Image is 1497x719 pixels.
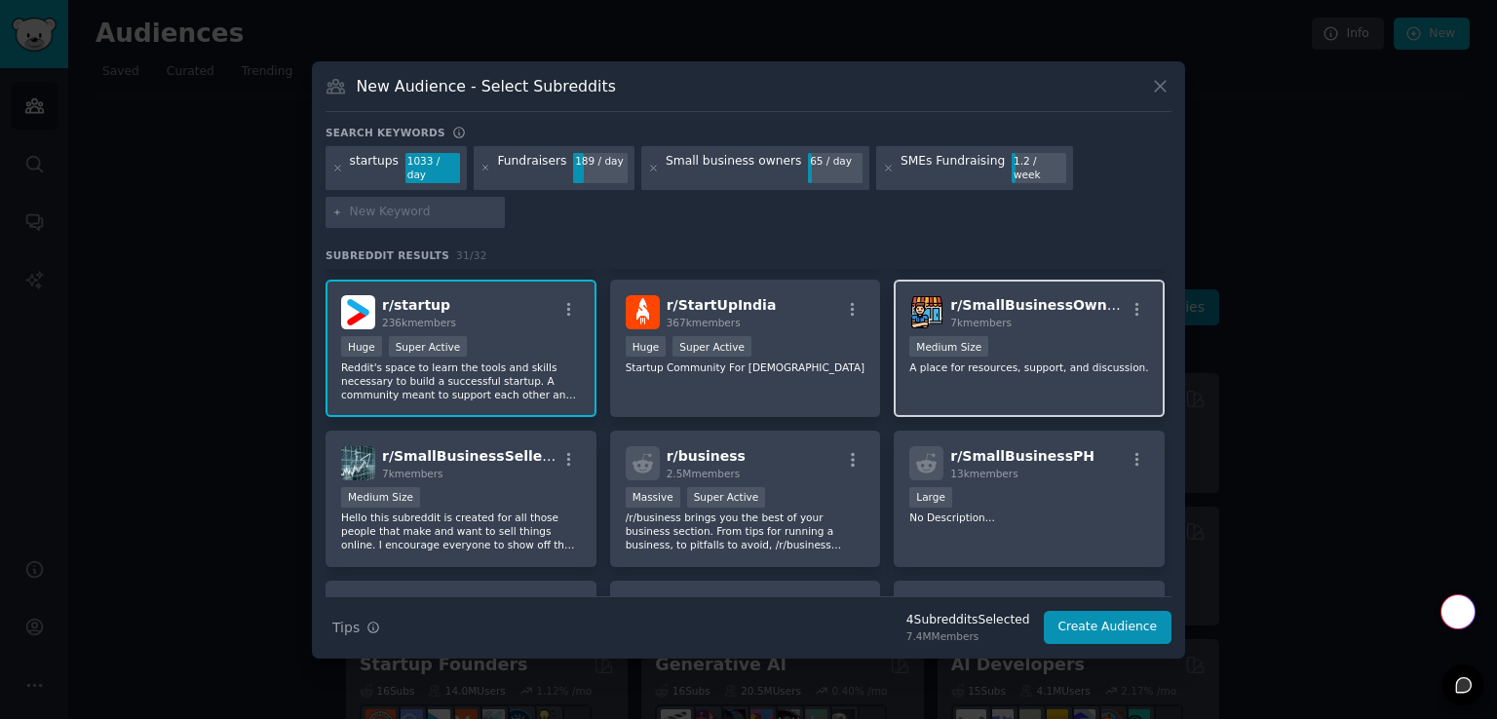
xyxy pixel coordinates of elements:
div: 7.4M Members [906,629,1030,643]
img: StartUpIndia [626,295,660,329]
div: SMEs Fundraising [901,153,1005,184]
p: Reddit's space to learn the tools and skills necessary to build a successful startup. A community... [341,360,581,401]
div: startups [350,153,399,184]
div: 189 / day [573,153,628,170]
div: Fundraisers [497,153,566,184]
span: r/ SmallBusinessPH [950,448,1094,464]
h3: Search keywords [326,126,445,139]
p: /r/business brings you the best of your business section. From tips for running a business, to pi... [626,511,865,551]
span: 7k members [382,468,443,479]
span: Subreddit Results [326,248,449,262]
img: SmallBusinessSellers [341,446,375,480]
span: r/ business [667,448,746,464]
span: 236k members [382,317,456,328]
span: 2.5M members [667,468,741,479]
div: Small business owners [666,153,801,184]
span: r/ startup [382,297,450,313]
div: Medium Size [341,487,420,508]
h3: New Audience - Select Subreddits [357,76,616,96]
button: Create Audience [1044,611,1172,644]
div: Large [909,487,952,508]
p: No Description... [909,511,1149,524]
span: 13k members [950,468,1017,479]
input: New Keyword [350,204,498,221]
div: Super Active [672,336,751,357]
span: 7k members [950,317,1012,328]
span: Tips [332,618,360,638]
div: Huge [626,336,667,357]
div: Medium Size [909,336,988,357]
span: 367k members [667,317,741,328]
div: Huge [341,336,382,357]
span: r/ SmallBusinessSellers [382,448,557,464]
img: startup [341,295,375,329]
p: Hello this subreddit is created for all those people that make and want to sell things online. I ... [341,511,581,551]
div: Massive [626,487,680,508]
p: A place for resources, support, and discussion. [909,360,1149,374]
div: Super Active [687,487,766,508]
span: r/ StartUpIndia [667,297,777,313]
div: 65 / day [808,153,863,170]
div: 1033 / day [405,153,460,184]
div: Super Active [389,336,468,357]
img: SmallBusinessOwners [909,295,943,329]
button: Tips [326,611,387,645]
div: 4 Subreddit s Selected [906,612,1030,629]
p: Startup Community For [DEMOGRAPHIC_DATA] [626,360,865,374]
div: 1.2 / week [1012,153,1066,184]
span: 31 / 32 [456,249,487,261]
span: r/ SmallBusinessOwners [950,297,1131,313]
